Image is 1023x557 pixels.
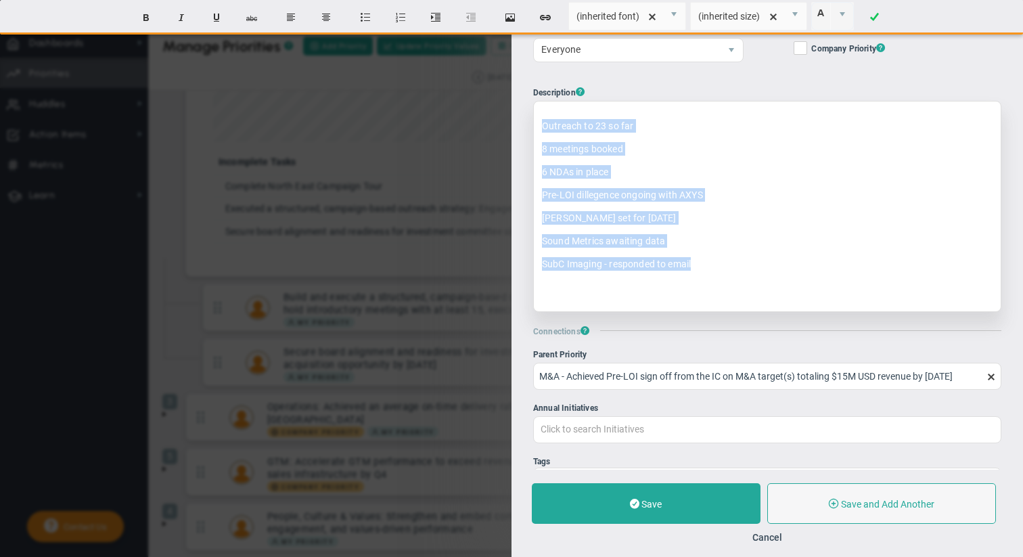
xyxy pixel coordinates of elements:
button: Indent [419,5,452,30]
input: Annual Initiatives [534,417,1001,441]
button: Italic [165,5,198,30]
button: Save and Add Another [767,483,996,524]
div: Tags [533,457,1001,466]
p: Sound Metrics awaiting data [542,234,993,248]
span: Outreach to 23 so far [542,120,633,131]
div: Description [533,87,1001,97]
span: Everyone [534,39,720,62]
span: Company Priority [811,41,885,57]
p: Pre-LOI dillegence ongoing with AXYS [542,188,993,202]
button: Strikethrough [235,5,268,30]
p: SubC Imaging - responded to email [542,257,993,271]
button: Bold [130,5,162,30]
span: Save and Add Another [841,499,934,510]
input: Parent Priority [533,363,1001,390]
input: Font Name [569,3,662,30]
button: Insert ordered list [384,5,417,30]
span: select [830,3,853,30]
div: Parent Priority [533,350,1001,359]
button: Center text [310,5,342,30]
span: clear [1001,370,1012,382]
button: Insert unordered list [349,5,382,30]
input: Tags [534,468,649,493]
button: Cancel [752,532,782,543]
a: Done! [858,5,890,30]
p: [PERSON_NAME] set for [DATE] [542,211,993,225]
button: Insert hyperlink [529,5,562,30]
input: Font Size [691,3,784,30]
span: select [662,3,685,30]
span: Connections [533,326,589,336]
span: Save [641,499,662,510]
span: select [783,3,806,30]
span: select [720,39,743,62]
button: Align text left [275,5,307,30]
span: Current selected color is rgba(255, 255, 255, 0) [811,2,854,30]
p: 6 NDAs in place [542,165,993,179]
button: Insert image [494,5,526,30]
div: Annual Initiatives [533,403,1001,413]
button: Save [532,483,760,524]
button: Underline [200,5,233,30]
p: 8 meetings booked [542,142,993,156]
